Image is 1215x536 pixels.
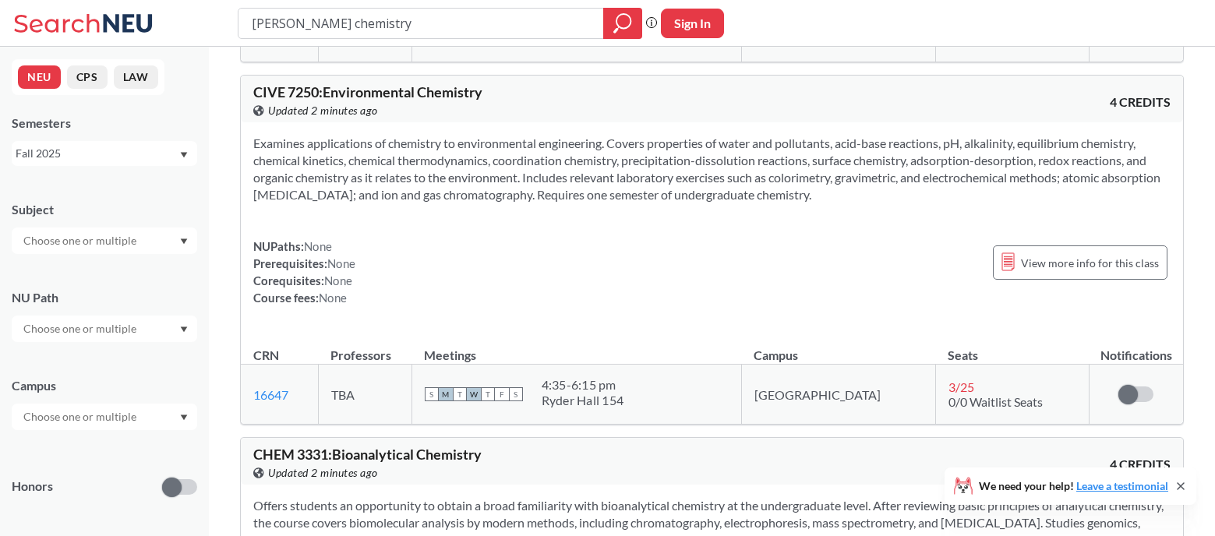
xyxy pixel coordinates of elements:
th: Professors [318,331,411,365]
span: 3 / 25 [948,379,974,394]
div: Fall 2025 [16,145,178,162]
svg: Dropdown arrow [180,238,188,245]
svg: Dropdown arrow [180,152,188,158]
input: Choose one or multiple [16,319,147,338]
span: S [425,387,439,401]
input: Class, professor, course number, "phrase" [250,10,592,37]
div: Subject [12,201,197,218]
span: None [319,291,347,305]
span: We need your help! [979,481,1168,492]
input: Choose one or multiple [16,231,147,250]
span: CIVE 7250 : Environmental Chemistry [253,83,482,100]
span: S [509,387,523,401]
div: Campus [12,377,197,394]
div: magnifying glass [603,8,642,39]
th: Meetings [411,331,741,365]
svg: magnifying glass [613,12,632,34]
th: Campus [741,331,935,365]
span: None [304,239,332,253]
div: Fall 2025Dropdown arrow [12,141,197,166]
div: Ryder Hall 154 [542,393,624,408]
button: LAW [114,65,158,89]
div: 4:35 - 6:15 pm [542,377,624,393]
div: Dropdown arrow [12,227,197,254]
input: Choose one or multiple [16,407,147,426]
svg: Dropdown arrow [180,326,188,333]
span: None [327,256,355,270]
span: CHEM 3331 : Bioanalytical Chemistry [253,446,482,463]
span: None [324,273,352,287]
span: M [439,387,453,401]
button: CPS [67,65,108,89]
th: Seats [935,331,1089,365]
svg: Dropdown arrow [180,414,188,421]
div: NU Path [12,289,197,306]
section: Examines applications of chemistry to environmental engineering. Covers properties of water and p... [253,135,1171,203]
span: F [495,387,509,401]
div: NUPaths: Prerequisites: Corequisites: Course fees: [253,238,355,306]
span: 0/0 Waitlist Seats [948,394,1043,409]
span: T [453,387,467,401]
div: Dropdown arrow [12,404,197,430]
span: Updated 2 minutes ago [268,102,378,119]
button: NEU [18,65,61,89]
span: W [467,387,481,401]
th: Notifications [1089,331,1183,365]
td: [GEOGRAPHIC_DATA] [741,365,935,425]
span: T [481,387,495,401]
td: TBA [318,365,411,425]
span: 4 CREDITS [1110,456,1171,473]
span: 4 CREDITS [1110,93,1171,111]
div: Dropdown arrow [12,316,197,342]
div: Semesters [12,115,197,132]
a: 16647 [253,387,288,402]
p: Honors [12,478,53,495]
button: Sign In [661,9,724,38]
span: Updated 2 minutes ago [268,464,378,481]
div: CRN [253,347,279,364]
span: View more info for this class [1021,253,1159,273]
a: Leave a testimonial [1076,479,1168,492]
